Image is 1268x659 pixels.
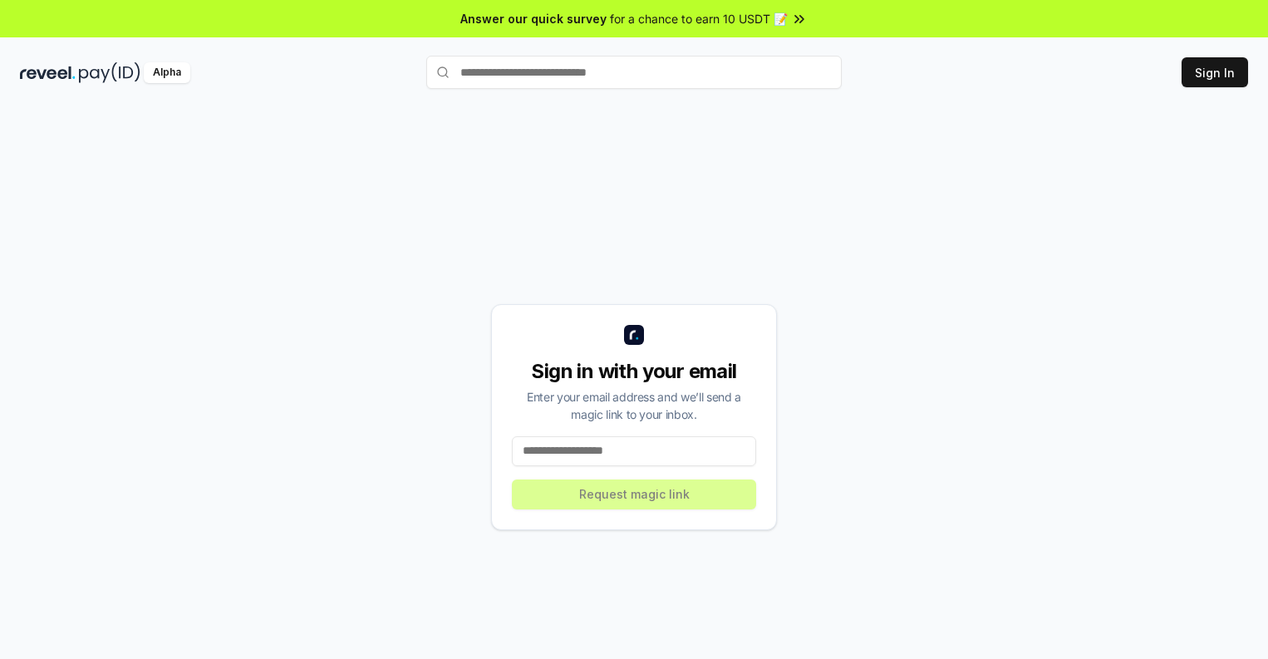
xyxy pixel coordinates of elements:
[512,358,756,385] div: Sign in with your email
[1182,57,1248,87] button: Sign In
[624,325,644,345] img: logo_small
[20,62,76,83] img: reveel_dark
[79,62,140,83] img: pay_id
[610,10,788,27] span: for a chance to earn 10 USDT 📝
[144,62,190,83] div: Alpha
[460,10,607,27] span: Answer our quick survey
[512,388,756,423] div: Enter your email address and we’ll send a magic link to your inbox.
